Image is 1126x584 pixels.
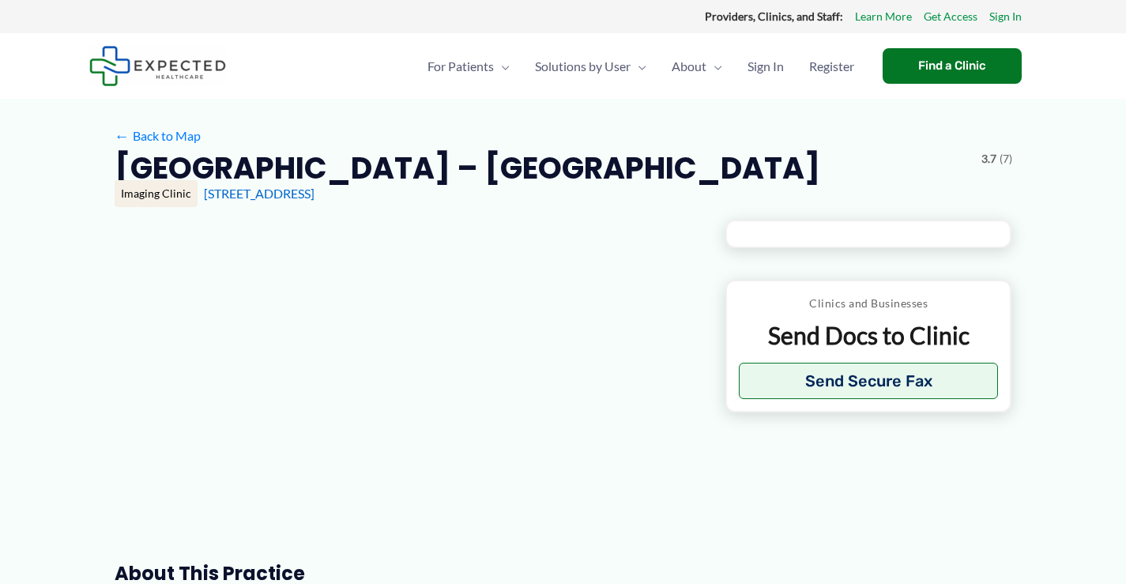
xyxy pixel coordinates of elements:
[883,48,1022,84] a: Find a Clinic
[415,39,522,94] a: For PatientsMenu Toggle
[855,6,912,27] a: Learn More
[739,293,999,314] p: Clinics and Businesses
[748,39,784,94] span: Sign In
[115,180,198,207] div: Imaging Clinic
[706,39,722,94] span: Menu Toggle
[735,39,796,94] a: Sign In
[672,39,706,94] span: About
[989,6,1022,27] a: Sign In
[981,149,996,169] span: 3.7
[415,39,867,94] nav: Primary Site Navigation
[1000,149,1012,169] span: (7)
[522,39,659,94] a: Solutions by UserMenu Toggle
[705,9,843,23] strong: Providers, Clinics, and Staff:
[204,186,314,201] a: [STREET_ADDRESS]
[494,39,510,94] span: Menu Toggle
[659,39,735,94] a: AboutMenu Toggle
[809,39,854,94] span: Register
[115,149,820,187] h2: [GEOGRAPHIC_DATA] – [GEOGRAPHIC_DATA]
[535,39,631,94] span: Solutions by User
[631,39,646,94] span: Menu Toggle
[115,124,201,148] a: ←Back to Map
[739,363,999,399] button: Send Secure Fax
[427,39,494,94] span: For Patients
[739,320,999,351] p: Send Docs to Clinic
[115,128,130,143] span: ←
[89,46,226,86] img: Expected Healthcare Logo - side, dark font, small
[924,6,977,27] a: Get Access
[796,39,867,94] a: Register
